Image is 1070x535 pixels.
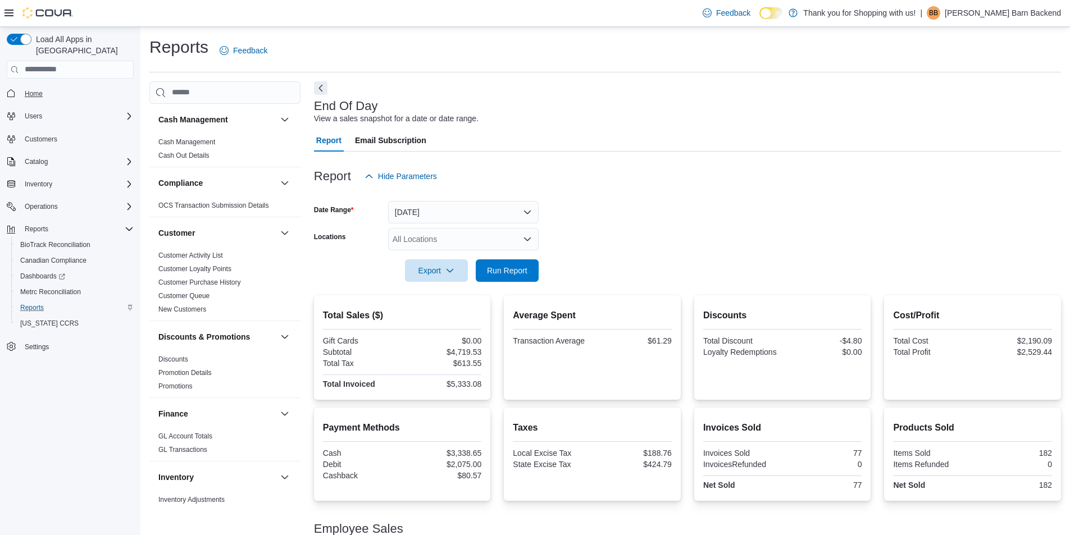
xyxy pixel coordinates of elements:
[703,481,735,490] strong: Net Sold
[158,305,206,314] span: New Customers
[703,460,780,469] div: InvoicesRefunded
[476,259,539,282] button: Run Report
[893,336,970,345] div: Total Cost
[513,336,590,345] div: Transaction Average
[158,138,215,147] span: Cash Management
[158,331,250,342] h3: Discounts & Promotions
[323,336,400,345] div: Gift Cards
[16,238,134,252] span: BioTrack Reconciliation
[523,235,532,244] button: Open list of options
[158,264,231,273] span: Customer Loyalty Points
[2,85,138,102] button: Home
[25,89,43,98] span: Home
[388,201,539,223] button: [DATE]
[404,347,481,356] div: $4,719.53
[20,287,81,296] span: Metrc Reconciliation
[149,36,208,58] h1: Reports
[16,285,85,299] a: Metrc Reconciliation
[893,347,970,356] div: Total Profit
[16,238,95,252] a: BioTrack Reconciliation
[412,259,461,282] span: Export
[314,81,327,95] button: Next
[355,129,426,152] span: Email Subscription
[158,331,276,342] button: Discounts & Promotions
[513,449,590,458] div: Local Excise Tax
[20,303,44,312] span: Reports
[975,347,1052,356] div: $2,529.44
[893,449,970,458] div: Items Sold
[20,240,90,249] span: BioTrack Reconciliation
[513,421,672,435] h2: Taxes
[149,353,300,397] div: Discounts & Promotions
[16,254,134,267] span: Canadian Compliance
[927,6,940,20] div: Budd Barn Backend
[703,336,780,345] div: Total Discount
[158,292,210,300] a: Customer Queue
[323,347,400,356] div: Subtotal
[920,6,922,20] p: |
[25,112,42,121] span: Users
[404,336,481,345] div: $0.00
[158,382,193,391] span: Promotions
[595,460,672,469] div: $424.79
[405,259,468,282] button: Export
[404,471,481,480] div: $80.57
[314,99,378,113] h3: End Of Day
[20,109,134,123] span: Users
[7,81,134,384] nav: Complex example
[2,154,138,170] button: Catalog
[278,470,292,484] button: Inventory
[893,421,1052,435] h2: Products Sold
[158,265,231,273] a: Customer Loyalty Points
[158,355,188,363] a: Discounts
[22,7,73,19] img: Cova
[975,449,1052,458] div: 182
[16,301,134,314] span: Reports
[20,177,57,191] button: Inventory
[158,432,212,440] a: GL Account Totals
[31,34,134,56] span: Load All Apps in [GEOGRAPHIC_DATA]
[158,278,241,287] span: Customer Purchase History
[158,152,210,159] a: Cash Out Details
[20,340,53,354] a: Settings
[803,6,916,20] p: Thank you for Shopping with us!
[16,317,134,330] span: Washington CCRS
[314,232,346,241] label: Locations
[149,249,300,321] div: Customer
[158,369,212,377] a: Promotion Details
[158,201,269,210] span: OCS Transaction Submission Details
[703,309,862,322] h2: Discounts
[16,301,48,314] a: Reports
[16,269,134,283] span: Dashboards
[2,131,138,147] button: Customers
[314,205,354,214] label: Date Range
[158,177,203,189] h3: Compliance
[158,177,276,189] button: Compliance
[360,165,441,188] button: Hide Parameters
[404,359,481,368] div: $613.55
[20,86,134,100] span: Home
[2,221,138,237] button: Reports
[158,227,195,239] h3: Customer
[323,309,482,322] h2: Total Sales ($)
[278,407,292,420] button: Finance
[158,227,276,239] button: Customer
[20,339,134,353] span: Settings
[20,222,53,236] button: Reports
[975,460,1052,469] div: 0
[233,45,267,56] span: Feedback
[11,268,138,284] a: Dashboards
[323,359,400,368] div: Total Tax
[975,336,1052,345] div: $2,190.09
[25,180,52,189] span: Inventory
[25,157,48,166] span: Catalog
[25,135,57,144] span: Customers
[11,284,138,300] button: Metrc Reconciliation
[929,6,938,20] span: BB
[278,226,292,240] button: Customer
[893,309,1052,322] h2: Cost/Profit
[2,108,138,124] button: Users
[158,445,207,454] span: GL Transactions
[16,317,83,330] a: [US_STATE] CCRS
[11,253,138,268] button: Canadian Compliance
